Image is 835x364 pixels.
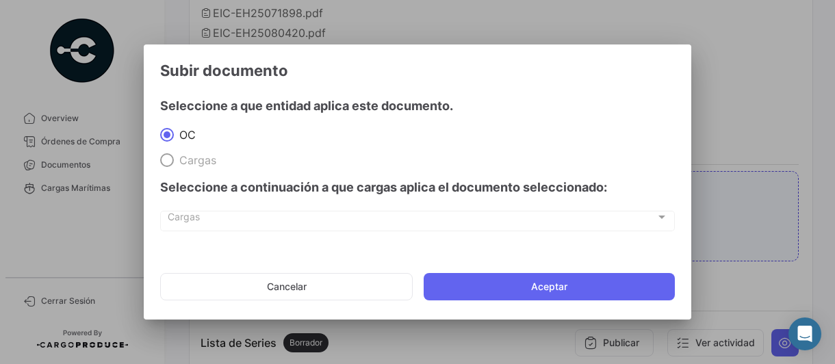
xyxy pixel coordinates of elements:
h4: Seleccione a continuación a que cargas aplica el documento seleccionado: [160,178,675,197]
h4: Seleccione a que entidad aplica este documento. [160,96,453,116]
h3: Subir documento [160,61,675,80]
button: Cancelar [160,273,413,300]
div: Abrir Intercom Messenger [788,317,821,350]
span: OC [174,128,196,142]
button: Aceptar [424,273,675,300]
span: Cargas [168,214,656,226]
span: Cargas [174,153,216,167]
